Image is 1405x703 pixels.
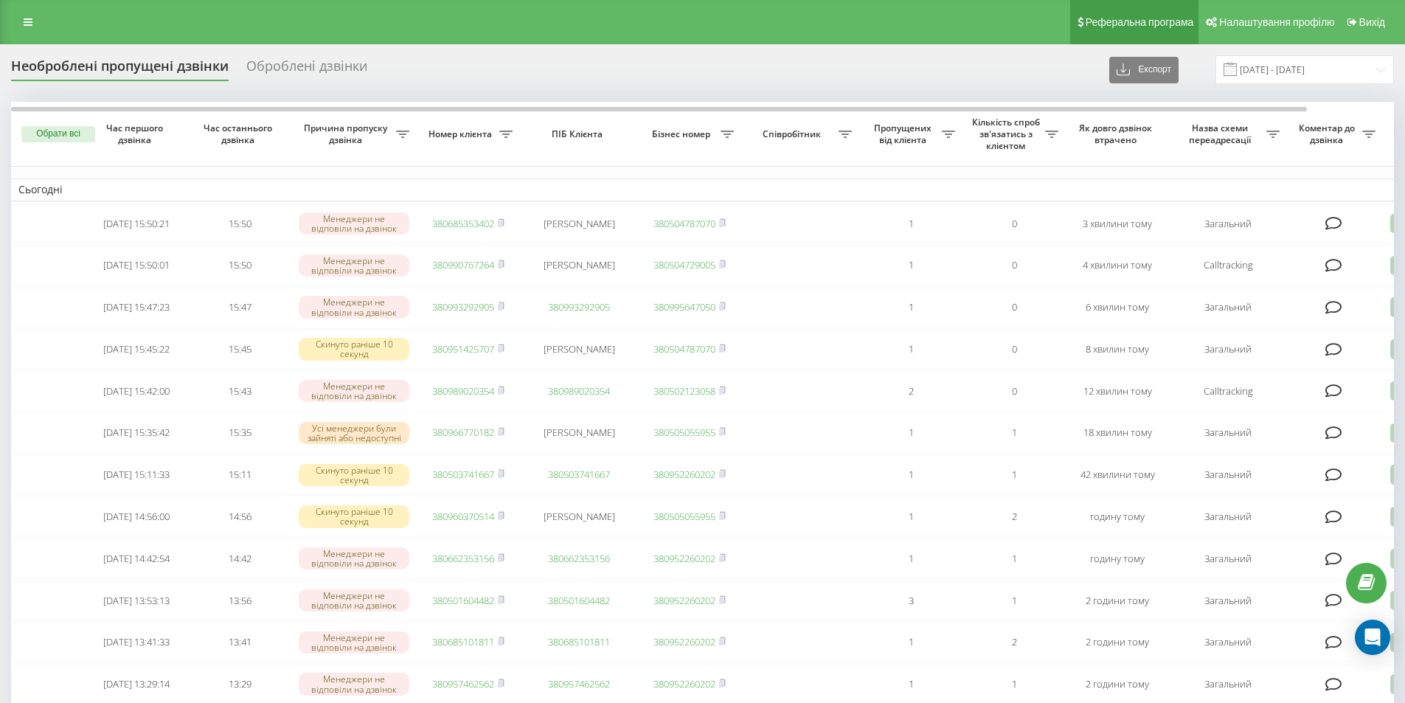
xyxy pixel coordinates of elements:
[653,594,715,607] a: 380952260202
[962,497,1066,536] td: 2
[188,497,291,536] td: 14:56
[21,126,95,142] button: Обрати всі
[962,623,1066,662] td: 2
[1219,16,1334,28] span: Налаштування профілю
[299,422,409,444] div: Усі менеджери були зайняті або недоступні
[859,288,962,327] td: 1
[859,581,962,620] td: 3
[859,330,962,369] td: 1
[1169,623,1287,662] td: Загальний
[548,635,610,648] a: 380685101811
[1086,16,1194,28] span: Реферальна програма
[1066,414,1169,453] td: 18 хвилин тому
[653,342,715,356] a: 380504787070
[1169,372,1287,411] td: Calltracking
[1066,455,1169,494] td: 42 хвилини тому
[299,631,409,654] div: Менеджери не відповіли на дзвінок
[962,246,1066,285] td: 0
[548,468,610,481] a: 380503741667
[962,330,1066,369] td: 0
[548,300,610,314] a: 380993292905
[520,204,638,243] td: [PERSON_NAME]
[1066,204,1169,243] td: 3 хвилини тому
[970,117,1045,151] span: Кількість спроб зв'язатись з клієнтом
[548,677,610,690] a: 380957462562
[299,589,409,612] div: Менеджери не відповіли на дзвінок
[859,623,962,662] td: 1
[520,330,638,369] td: [PERSON_NAME]
[962,455,1066,494] td: 1
[432,258,494,271] a: 380990767264
[432,426,494,439] a: 380966770182
[188,246,291,285] td: 15:50
[859,246,962,285] td: 1
[424,128,499,140] span: Номер клієнта
[432,594,494,607] a: 380501604482
[1355,620,1390,655] div: Open Intercom Messenger
[299,212,409,235] div: Менеджери не відповіли на дзвінок
[1169,246,1287,285] td: Calltracking
[645,128,721,140] span: Бізнес номер
[188,581,291,620] td: 13:56
[85,497,188,536] td: [DATE] 14:56:00
[548,594,610,607] a: 380501604482
[1169,204,1287,243] td: Загальний
[1169,414,1287,453] td: Загальний
[1066,581,1169,620] td: 2 години тому
[962,414,1066,453] td: 1
[653,510,715,523] a: 380505055955
[859,455,962,494] td: 1
[432,677,494,690] a: 380957462562
[1176,122,1266,145] span: Назва схеми переадресації
[432,552,494,565] a: 380662353156
[188,455,291,494] td: 15:11
[859,539,962,578] td: 1
[962,288,1066,327] td: 0
[188,623,291,662] td: 13:41
[299,464,409,486] div: Скинуто раніше 10 секунд
[859,414,962,453] td: 1
[1066,288,1169,327] td: 6 хвилин тому
[299,505,409,527] div: Скинуто раніше 10 секунд
[85,330,188,369] td: [DATE] 15:45:22
[85,623,188,662] td: [DATE] 13:41:33
[1109,57,1179,83] button: Експорт
[1169,288,1287,327] td: Загальний
[1066,539,1169,578] td: годину тому
[1066,372,1169,411] td: 12 хвилин тому
[188,330,291,369] td: 15:45
[1169,455,1287,494] td: Загальний
[1078,122,1157,145] span: Як довго дзвінок втрачено
[653,258,715,271] a: 380504729005
[299,338,409,360] div: Скинуто раніше 10 секунд
[1169,330,1287,369] td: Загальний
[85,455,188,494] td: [DATE] 15:11:33
[653,635,715,648] a: 380952260202
[548,552,610,565] a: 380662353156
[1066,246,1169,285] td: 4 хвилини тому
[299,380,409,402] div: Менеджери не відповіли на дзвінок
[85,204,188,243] td: [DATE] 15:50:21
[653,677,715,690] a: 380952260202
[432,468,494,481] a: 380503741667
[11,58,229,81] div: Необроблені пропущені дзвінки
[299,254,409,277] div: Менеджери не відповіли на дзвінок
[653,217,715,230] a: 380504787070
[85,288,188,327] td: [DATE] 15:47:23
[520,414,638,453] td: [PERSON_NAME]
[432,217,494,230] a: 380685353402
[299,296,409,318] div: Менеджери не відповіли на дзвінок
[85,246,188,285] td: [DATE] 15:50:01
[653,552,715,565] a: 380952260202
[520,246,638,285] td: [PERSON_NAME]
[97,122,176,145] span: Час першого дзвінка
[188,372,291,411] td: 15:43
[548,384,610,398] a: 380989020354
[532,128,625,140] span: ПІБ Клієнта
[520,497,638,536] td: [PERSON_NAME]
[859,372,962,411] td: 2
[653,300,715,314] a: 380995647050
[85,539,188,578] td: [DATE] 14:42:54
[188,539,291,578] td: 14:42
[962,204,1066,243] td: 0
